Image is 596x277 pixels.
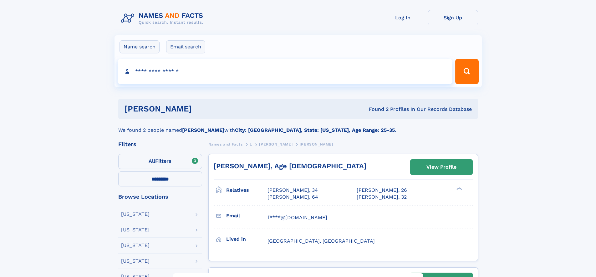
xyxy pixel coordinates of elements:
[455,59,478,84] button: Search Button
[455,187,462,191] div: ❯
[378,10,428,25] a: Log In
[226,185,267,195] h3: Relatives
[259,142,293,146] span: [PERSON_NAME]
[118,141,202,147] div: Filters
[259,140,293,148] a: [PERSON_NAME]
[226,234,267,245] h3: Lived in
[208,140,243,148] a: Names and Facts
[182,127,224,133] b: [PERSON_NAME]
[267,187,318,194] a: [PERSON_NAME], 34
[250,140,252,148] a: L
[120,40,160,53] label: Name search
[235,127,395,133] b: City: [GEOGRAPHIC_DATA], State: [US_STATE], Age Range: 25-35
[118,59,453,84] input: search input
[118,194,202,200] div: Browse Locations
[214,162,366,170] a: [PERSON_NAME], Age [DEMOGRAPHIC_DATA]
[357,187,407,194] a: [PERSON_NAME], 26
[428,10,478,25] a: Sign Up
[118,119,478,134] div: We found 2 people named with .
[267,238,375,244] span: [GEOGRAPHIC_DATA], [GEOGRAPHIC_DATA]
[121,227,150,232] div: [US_STATE]
[250,142,252,146] span: L
[166,40,205,53] label: Email search
[410,160,472,175] a: View Profile
[357,194,407,200] a: [PERSON_NAME], 32
[267,194,318,200] a: [PERSON_NAME], 64
[118,10,208,27] img: Logo Names and Facts
[125,105,280,113] h1: [PERSON_NAME]
[121,243,150,248] div: [US_STATE]
[280,106,472,113] div: Found 2 Profiles In Our Records Database
[426,160,456,174] div: View Profile
[118,154,202,169] label: Filters
[121,212,150,217] div: [US_STATE]
[121,259,150,264] div: [US_STATE]
[149,158,155,164] span: All
[226,210,267,221] h3: Email
[300,142,333,146] span: [PERSON_NAME]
